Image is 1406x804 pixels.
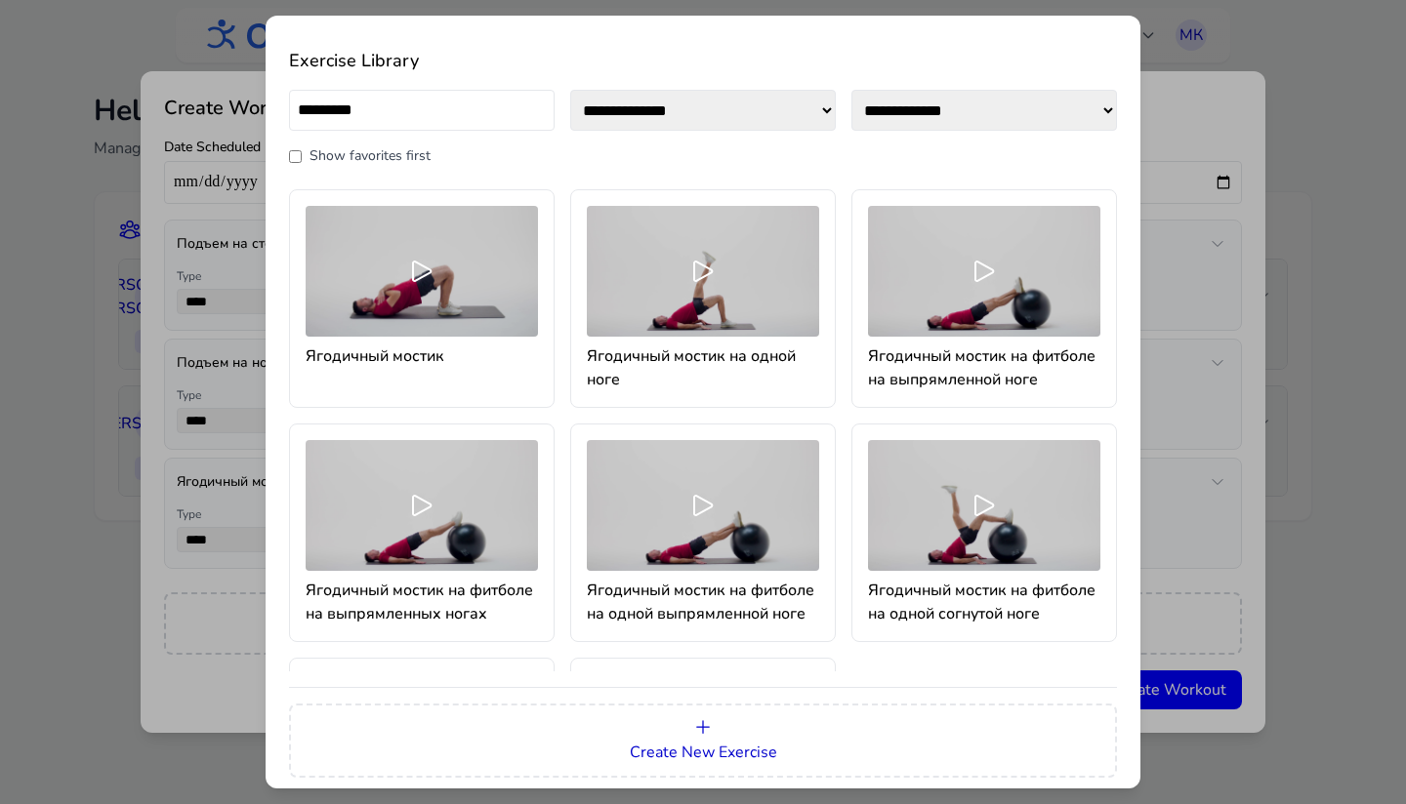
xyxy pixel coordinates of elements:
[868,344,1100,391] h4: Ягодичный мостик на фитболе на выпрямленной ноге
[587,579,819,625] h4: Ягодичный мостик на фитболе на одной выпрямленной ноге
[289,703,1117,778] button: Create New Exercise
[306,579,538,625] h4: Ягодичный мостик на фитболе на выпрямленных ногах
[587,344,819,391] h4: Ягодичный мостик на одной ноге
[310,146,431,166] label: Show favorites first
[306,344,538,368] h4: Ягодичный мостик
[868,579,1100,625] h4: Ягодичный мостик на фитболе на одной согнутой ноге
[289,39,1117,74] h3: Exercise Library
